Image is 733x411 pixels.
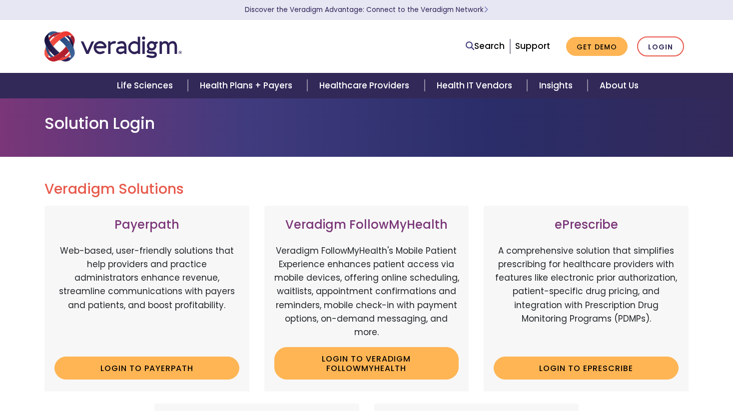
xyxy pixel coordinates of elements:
[105,73,188,98] a: Life Sciences
[637,36,684,57] a: Login
[307,73,424,98] a: Healthcare Providers
[484,5,488,14] span: Learn More
[466,39,505,53] a: Search
[274,218,459,232] h3: Veradigm FollowMyHealth
[54,244,239,349] p: Web-based, user-friendly solutions that help providers and practice administrators enhance revenu...
[54,357,239,380] a: Login to Payerpath
[494,357,679,380] a: Login to ePrescribe
[588,73,651,98] a: About Us
[188,73,307,98] a: Health Plans + Payers
[494,244,679,349] p: A comprehensive solution that simplifies prescribing for healthcare providers with features like ...
[274,244,459,339] p: Veradigm FollowMyHealth's Mobile Patient Experience enhances patient access via mobile devices, o...
[515,40,550,52] a: Support
[54,218,239,232] h3: Payerpath
[566,37,628,56] a: Get Demo
[44,181,689,198] h2: Veradigm Solutions
[245,5,488,14] a: Discover the Veradigm Advantage: Connect to the Veradigm NetworkLearn More
[44,30,182,63] img: Veradigm logo
[274,347,459,380] a: Login to Veradigm FollowMyHealth
[44,114,689,133] h1: Solution Login
[527,73,588,98] a: Insights
[494,218,679,232] h3: ePrescribe
[425,73,527,98] a: Health IT Vendors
